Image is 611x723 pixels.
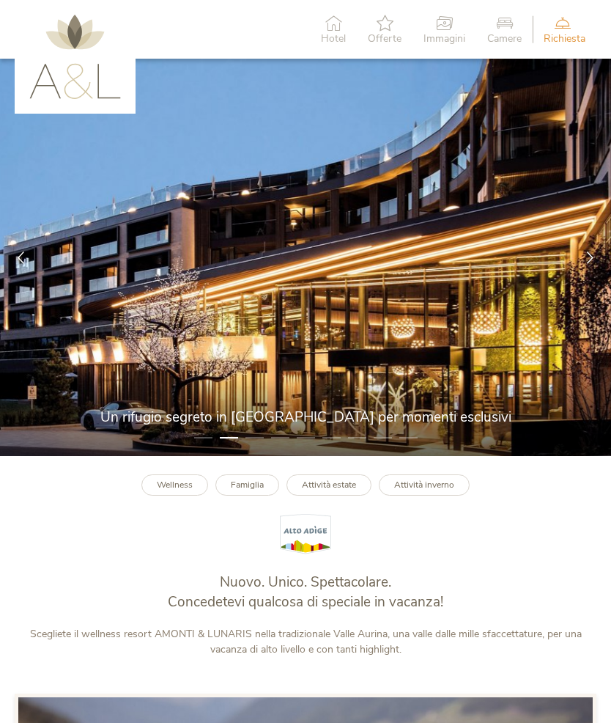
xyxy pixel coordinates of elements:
a: Attività estate [286,474,371,496]
a: Wellness [141,474,208,496]
span: Immagini [423,34,465,44]
p: Scegliete il wellness resort AMONTI & LUNARIS nella tradizionale Valle Aurina, una valle dalle mi... [29,626,582,657]
b: Famiglia [231,479,264,491]
a: Famiglia [215,474,279,496]
span: Offerte [368,34,401,44]
b: Wellness [157,479,193,491]
span: Hotel [321,34,346,44]
span: Richiesta [544,34,585,44]
img: AMONTI & LUNARIS Wellnessresort [29,15,121,99]
a: Attività inverno [379,474,470,496]
img: Alto Adige [280,514,331,554]
b: Attività estate [302,479,356,491]
b: Attività inverno [394,479,454,491]
span: Concedetevi qualcosa di speciale in vacanza! [168,592,443,612]
span: Nuovo. Unico. Spettacolare. [220,573,391,592]
span: Camere [487,34,522,44]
